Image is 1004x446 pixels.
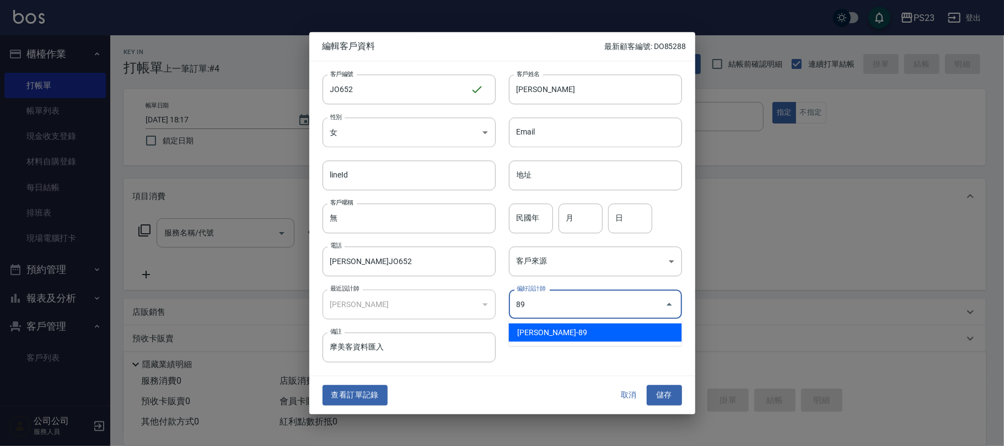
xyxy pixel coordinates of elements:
label: 客戶暱稱 [330,198,353,207]
li: [PERSON_NAME]-89 [509,324,682,342]
button: 取消 [611,385,647,406]
label: 客戶姓名 [517,69,540,78]
p: 最新顧客編號: DO85288 [604,41,686,52]
label: 偏好設計師 [517,284,545,293]
div: [PERSON_NAME] [323,289,496,319]
label: 客戶編號 [330,69,353,78]
button: 儲存 [647,385,682,406]
label: 備註 [330,328,342,336]
button: 查看訂單記錄 [323,385,388,406]
button: Close [661,295,678,313]
div: 女 [323,117,496,147]
label: 最近設計師 [330,284,359,293]
label: 性別 [330,112,342,121]
span: 編輯客戶資料 [323,41,605,52]
label: 電話 [330,241,342,250]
